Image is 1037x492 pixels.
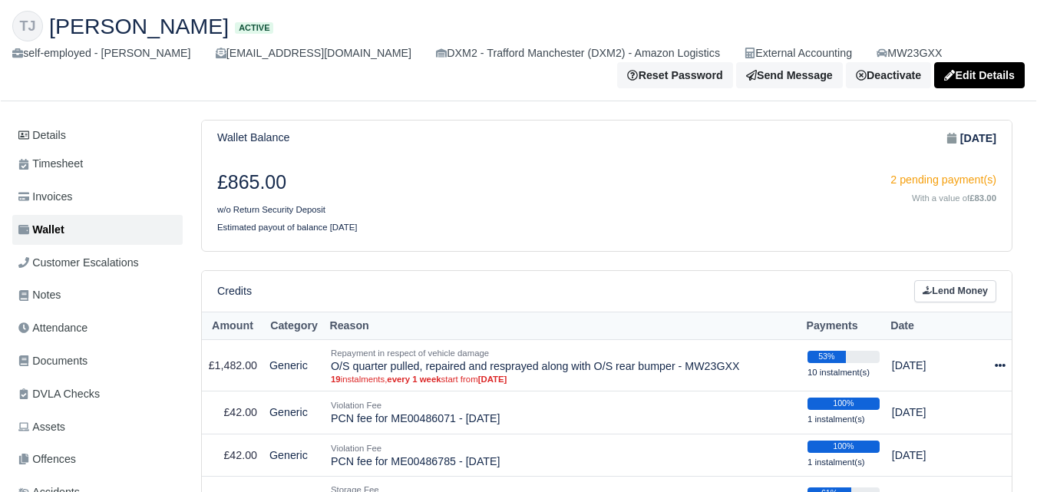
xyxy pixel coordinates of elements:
[18,188,72,206] span: Invoices
[263,312,325,340] th: Category
[217,205,325,214] small: w/o Return Security Deposit
[263,391,325,434] td: Generic
[436,45,720,62] div: DXM2 - Trafford Manchester (DXM2) - Amazon Logistics
[18,385,100,403] span: DVLA Checks
[263,340,325,391] td: Generic
[12,45,191,62] div: self-employed - [PERSON_NAME]
[18,352,88,370] span: Documents
[914,280,996,302] a: Lend Money
[12,11,43,41] div: TJ
[331,401,381,410] small: Violation Fee
[18,286,61,304] span: Notes
[960,130,996,147] strong: [DATE]
[934,62,1025,88] a: Edit Details
[478,375,507,384] strong: [DATE]
[619,171,997,189] div: 2 pending payment(s)
[325,434,801,477] td: PCN fee for ME00486785 - [DATE]
[801,312,886,340] th: Payments
[12,379,183,409] a: DVLA Checks
[846,62,931,88] a: Deactivate
[325,391,801,434] td: PCN fee for ME00486071 - [DATE]
[216,45,411,62] div: [EMAIL_ADDRESS][DOMAIN_NAME]
[12,182,183,212] a: Invoices
[18,254,139,272] span: Customer Escalations
[263,434,325,477] td: Generic
[217,131,289,144] h6: Wallet Balance
[12,412,183,442] a: Assets
[18,319,88,337] span: Attendance
[12,149,183,179] a: Timesheet
[235,22,273,34] span: Active
[12,313,183,343] a: Attendance
[217,171,596,194] h3: £865.00
[18,451,76,468] span: Offences
[18,221,64,239] span: Wallet
[18,155,83,173] span: Timesheet
[12,215,183,245] a: Wallet
[12,346,183,376] a: Documents
[886,312,986,340] th: Date
[202,340,263,391] td: £1,482.00
[12,248,183,278] a: Customer Escalations
[761,314,1037,492] iframe: Chat Widget
[736,62,843,88] a: Send Message
[331,444,381,453] small: Violation Fee
[202,391,263,434] td: £42.00
[912,193,996,203] small: With a value of
[12,121,183,150] a: Details
[387,375,441,384] strong: every 1 week
[331,348,489,358] small: Repayment in respect of vehicle damage
[617,62,732,88] button: Reset Password
[745,45,852,62] div: External Accounting
[325,312,801,340] th: Reason
[202,434,263,477] td: £42.00
[12,444,183,474] a: Offences
[12,280,183,310] a: Notes
[325,340,801,391] td: O/S quarter pulled, repaired and resprayed along with O/S rear bumper - MW23GXX
[969,193,996,203] strong: £83.00
[877,45,942,62] a: MW23GXX
[217,285,252,298] h6: Credits
[217,223,358,232] small: Estimated payout of balance [DATE]
[18,418,65,436] span: Assets
[202,312,263,340] th: Amount
[49,15,229,37] span: [PERSON_NAME]
[331,375,341,384] strong: 19
[331,374,795,385] small: instalments, start from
